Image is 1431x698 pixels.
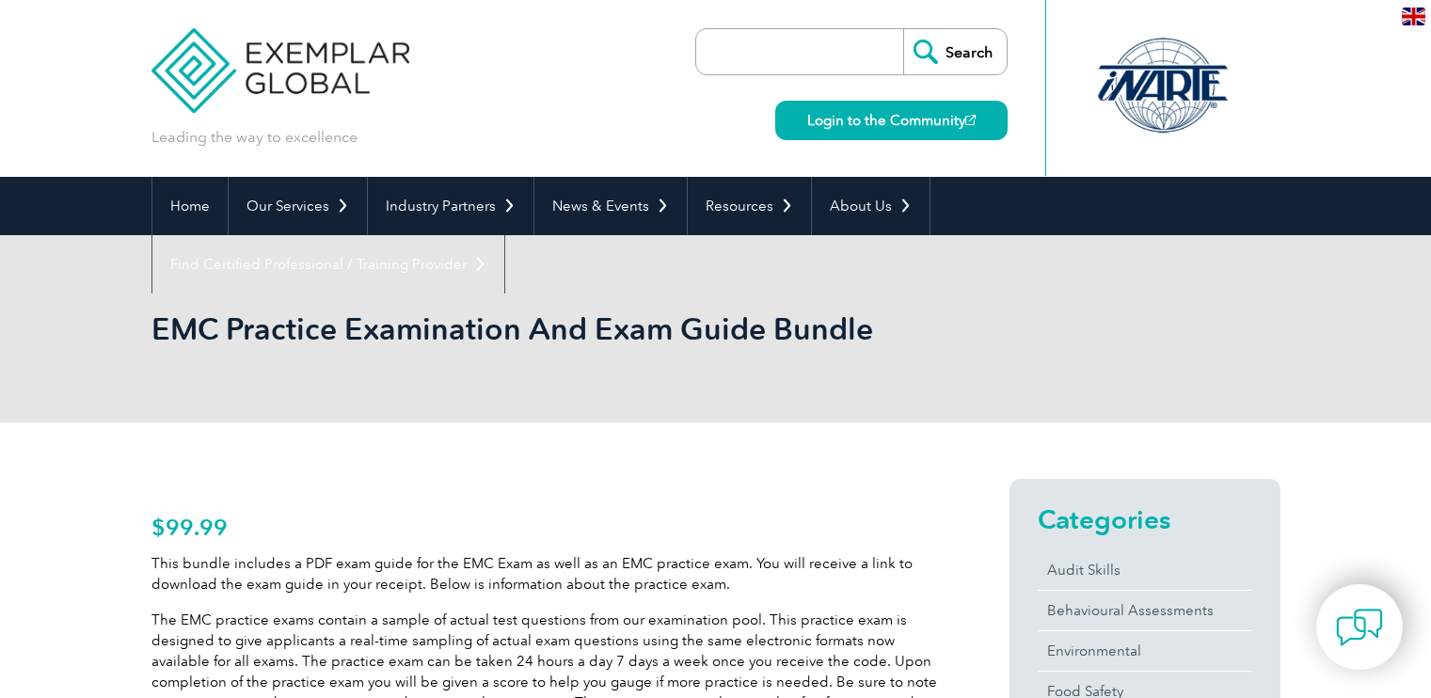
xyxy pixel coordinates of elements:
a: Industry Partners [368,177,533,235]
p: Leading the way to excellence [151,127,358,148]
a: News & Events [534,177,687,235]
h2: Categories [1038,504,1252,534]
img: contact-chat.png [1336,604,1383,651]
bdi: 99.99 [151,514,228,541]
a: Environmental [1038,631,1252,671]
span: $ [151,514,166,541]
a: Our Services [229,177,367,235]
img: open_square.png [965,115,976,125]
p: This bundle includes a PDF exam guide for the EMC Exam as well as an EMC practice exam. You will ... [151,553,942,595]
a: Find Certified Professional / Training Provider [152,235,504,293]
img: en [1402,8,1425,25]
a: Login to the Community [775,101,1008,140]
a: About Us [812,177,930,235]
input: Search [903,29,1007,74]
a: Home [152,177,228,235]
a: Audit Skills [1038,550,1252,590]
h1: EMC Practice Examination And Exam Guide Bundle [151,310,874,347]
a: Resources [688,177,811,235]
a: Behavioural Assessments [1038,591,1252,630]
